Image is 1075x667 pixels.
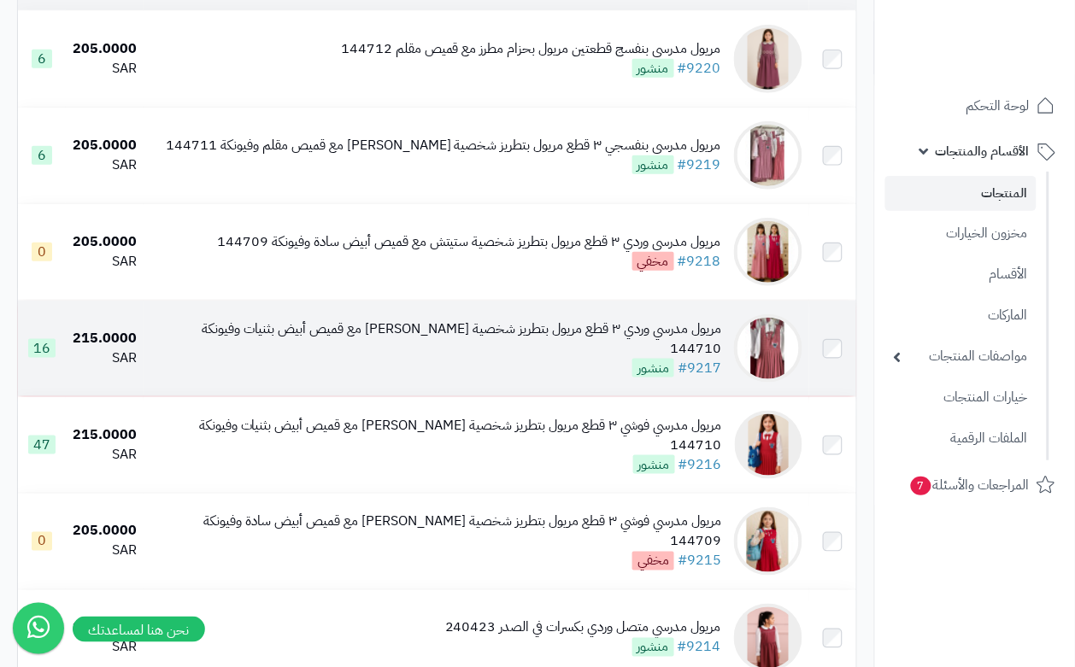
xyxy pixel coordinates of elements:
div: مريول مدرسي بنفسجي ٣ قطع مريول بتطريز شخصية [PERSON_NAME] مع قميص مقلم وفيونكة 144711 [166,136,721,155]
span: 0 [32,243,52,261]
a: لوحة التحكم [885,85,1065,126]
span: 47 [28,436,56,454]
a: #9219 [678,155,721,175]
div: 205.0000 [73,522,137,541]
span: المراجعات والأسئلة [909,473,1030,497]
span: مخفي [632,552,674,570]
div: SAR [73,252,137,272]
img: مريول مدرسي وردي ٣ قطع مريول بتطريز شخصية ستيتش مع قميص أبيض سادة وفيونكة 144709 [734,218,802,286]
span: منشور [632,155,674,174]
span: 0 [32,532,52,551]
div: SAR [73,638,137,658]
img: مريول مدرسي بنفسجي ٣ قطع مريول بتطريز شخصية ستيتش مع قميص مقلم وفيونكة 144711 [734,121,802,190]
a: #9217 [678,358,721,378]
div: SAR [73,348,137,368]
a: المنتجات [885,176,1037,211]
a: الأقسام [885,256,1037,293]
span: مخفي [632,252,674,271]
div: SAR [73,59,137,79]
div: SAR [73,155,137,175]
a: الماركات [885,297,1037,334]
div: SAR [73,445,137,465]
span: 7 [911,477,931,495]
img: مريول مدرسي فوشي ٣ قطع مريول بتطريز شخصية ستيتش مع قميص أبيض بثنيات وفيونكة 144710 [735,411,802,479]
a: مخزون الخيارات [885,215,1037,252]
div: 215.0000 [73,329,137,348]
span: لوحة التحكم [966,94,1030,118]
a: #9216 [678,454,722,475]
span: منشور [633,455,675,474]
img: مريول مدرسي وردي ٣ قطع مريول بتطريز شخصية ستيتش مع قميص أبيض بثنيات وفيونكة 144710 [734,314,802,383]
div: SAR [73,541,137,561]
a: #9218 [678,251,721,272]
a: #9215 [678,551,721,571]
div: 215.0000 [73,425,137,445]
a: خيارات المنتجات [885,379,1037,416]
span: 6 [32,50,52,68]
img: مريول مدرسي بنفسج قطعتين مريول بحزام مطرز مع قميص مقلم 144712 [734,25,802,93]
a: الملفات الرقمية [885,420,1037,457]
div: مريول مدرسي وردي ٣ قطع مريول بتطريز شخصية [PERSON_NAME] مع قميص أبيض بثنيات وفيونكة 144710 [150,319,721,359]
span: منشور [632,59,674,78]
div: 205.0000 [73,232,137,252]
div: 165.0000 [73,618,137,638]
div: مريول مدرسي بنفسج قطعتين مريول بحزام مطرز مع قميص مقلم 144712 [341,39,721,59]
img: مريول مدرسي فوشي ٣ قطع مريول بتطريز شخصية ستيتش مع قميص أبيض سادة وفيونكة 144709 [734,507,802,576]
a: #9220 [678,58,721,79]
div: 205.0000 [73,39,137,59]
a: مواصفات المنتجات [885,338,1037,375]
div: مريول مدرسي متصل وردي بكسرات في الصدر 240423 [445,618,721,638]
div: 205.0000 [73,136,137,155]
a: #9214 [678,637,721,658]
div: مريول مدرسي فوشي ٣ قطع مريول بتطريز شخصية [PERSON_NAME] مع قميص أبيض سادة وفيونكة 144709 [150,512,721,552]
span: الأقسام والمنتجات [936,139,1030,163]
div: مريول مدرسي وردي ٣ قطع مريول بتطريز شخصية ستيتش مع قميص أبيض سادة وفيونكة 144709 [217,232,721,252]
span: منشور [632,359,674,377]
span: 16 [28,339,56,358]
span: منشور [632,638,674,657]
div: مريول مدرسي فوشي ٣ قطع مريول بتطريز شخصية [PERSON_NAME] مع قميص أبيض بثنيات وفيونكة 144710 [150,416,722,455]
span: 6 [32,146,52,165]
a: المراجعات والأسئلة7 [885,465,1065,506]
